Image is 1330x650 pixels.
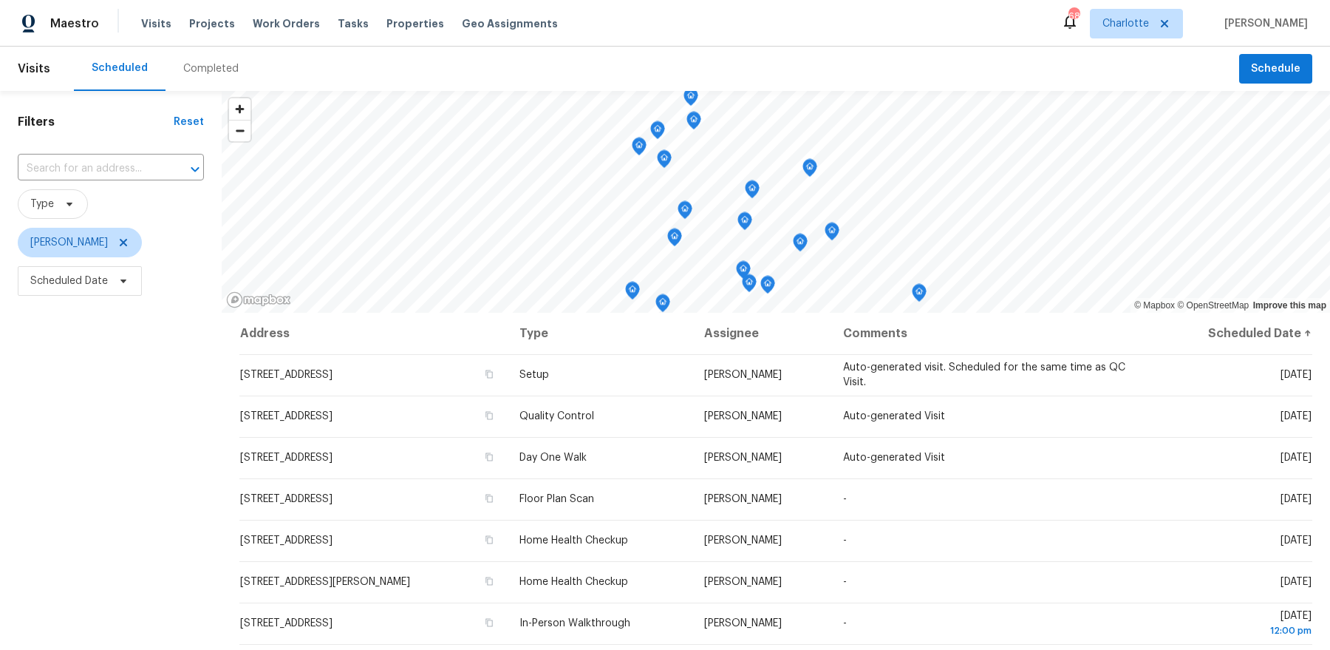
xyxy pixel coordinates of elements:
[1165,611,1312,638] span: [DATE]
[141,16,171,31] span: Visits
[253,16,320,31] span: Work Orders
[625,282,640,305] div: Map marker
[704,411,782,422] span: [PERSON_NAME]
[519,453,587,463] span: Day One Walk
[1218,16,1308,31] span: [PERSON_NAME]
[825,223,839,246] div: Map marker
[1068,9,1079,24] div: 68
[1251,60,1300,78] span: Schedule
[240,535,332,546] span: [STREET_ADDRESS]
[704,618,782,629] span: [PERSON_NAME]
[18,53,50,85] span: Visits
[183,61,239,76] div: Completed
[18,158,163,180] input: Search for an address...
[482,450,496,464] button: Copy Address
[704,535,782,546] span: [PERSON_NAME]
[1280,453,1312,463] span: [DATE]
[704,494,782,504] span: [PERSON_NAME]
[655,294,670,317] div: Map marker
[185,159,205,180] button: Open
[1280,577,1312,587] span: [DATE]
[1280,370,1312,380] span: [DATE]
[519,370,549,380] span: Setup
[737,212,752,235] div: Map marker
[239,313,508,354] th: Address
[240,411,332,422] span: [STREET_ADDRESS]
[793,234,808,257] div: Map marker
[745,180,760,203] div: Map marker
[1280,411,1312,422] span: [DATE]
[650,121,665,144] div: Map marker
[229,98,250,120] button: Zoom in
[30,197,54,211] span: Type
[482,533,496,546] button: Copy Address
[1280,494,1312,504] span: [DATE]
[678,201,692,224] div: Map marker
[482,492,496,505] button: Copy Address
[1177,300,1249,311] a: OpenStreetMap
[519,577,628,587] span: Home Health Checkup
[482,368,496,381] button: Copy Address
[240,577,410,587] span: [STREET_ADDRESS][PERSON_NAME]
[802,159,817,182] div: Map marker
[240,453,332,463] span: [STREET_ADDRESS]
[482,575,496,588] button: Copy Address
[760,276,775,299] div: Map marker
[742,274,757,297] div: Map marker
[692,313,831,354] th: Assignee
[704,453,782,463] span: [PERSON_NAME]
[843,362,1125,387] span: Auto-generated visit. Scheduled for the same time as QC Visit.
[222,91,1330,313] canvas: Map
[704,370,782,380] span: [PERSON_NAME]
[912,284,927,307] div: Map marker
[338,18,369,29] span: Tasks
[386,16,444,31] span: Properties
[189,16,235,31] span: Projects
[482,616,496,629] button: Copy Address
[1280,535,1312,546] span: [DATE]
[1165,623,1312,638] div: 12:00 pm
[843,618,847,629] span: -
[1253,300,1326,311] a: Improve this map
[843,411,945,422] span: Auto-generated Visit
[1239,54,1312,84] button: Schedule
[686,112,701,135] div: Map marker
[240,370,332,380] span: [STREET_ADDRESS]
[1102,16,1149,31] span: Charlotte
[508,313,692,354] th: Type
[229,120,250,141] button: Zoom out
[92,61,148,75] div: Scheduled
[843,494,847,504] span: -
[226,291,291,308] a: Mapbox homepage
[843,453,945,463] span: Auto-generated Visit
[831,313,1153,354] th: Comments
[519,494,594,504] span: Floor Plan Scan
[667,228,682,251] div: Map marker
[632,138,647,160] div: Map marker
[30,274,108,288] span: Scheduled Date
[736,261,751,284] div: Map marker
[1134,300,1175,311] a: Mapbox
[240,494,332,504] span: [STREET_ADDRESS]
[519,535,628,546] span: Home Health Checkup
[30,235,108,250] span: [PERSON_NAME]
[462,16,558,31] span: Geo Assignments
[482,409,496,422] button: Copy Address
[657,150,672,173] div: Map marker
[1153,313,1312,354] th: Scheduled Date ↑
[843,535,847,546] span: -
[18,115,174,129] h1: Filters
[683,88,698,111] div: Map marker
[843,577,847,587] span: -
[50,16,99,31] span: Maestro
[704,577,782,587] span: [PERSON_NAME]
[174,115,204,129] div: Reset
[519,618,630,629] span: In-Person Walkthrough
[519,411,594,422] span: Quality Control
[240,618,332,629] span: [STREET_ADDRESS]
